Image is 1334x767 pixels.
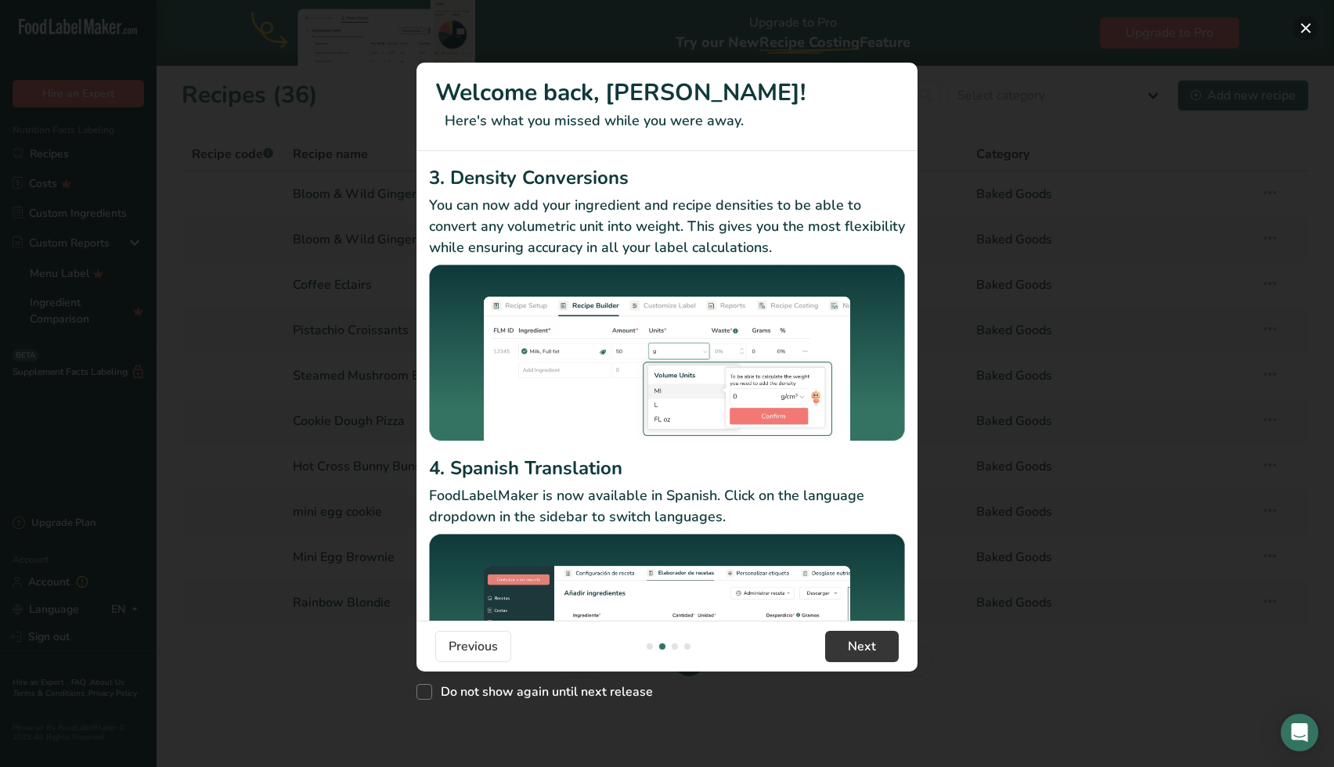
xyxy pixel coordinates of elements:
[432,684,653,700] span: Do not show again until next release
[435,75,899,110] h1: Welcome back, [PERSON_NAME]!
[429,485,905,528] p: FoodLabelMaker is now available in Spanish. Click on the language dropdown in the sidebar to swit...
[848,637,876,656] span: Next
[449,637,498,656] span: Previous
[429,534,905,711] img: Spanish Translation
[429,164,905,192] h2: 3. Density Conversions
[429,195,905,258] p: You can now add your ingredient and recipe densities to be able to convert any volumetric unit in...
[1281,714,1318,751] div: Open Intercom Messenger
[429,265,905,449] img: Density Conversions
[429,454,905,482] h2: 4. Spanish Translation
[435,631,511,662] button: Previous
[825,631,899,662] button: Next
[435,110,899,131] p: Here's what you missed while you were away.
